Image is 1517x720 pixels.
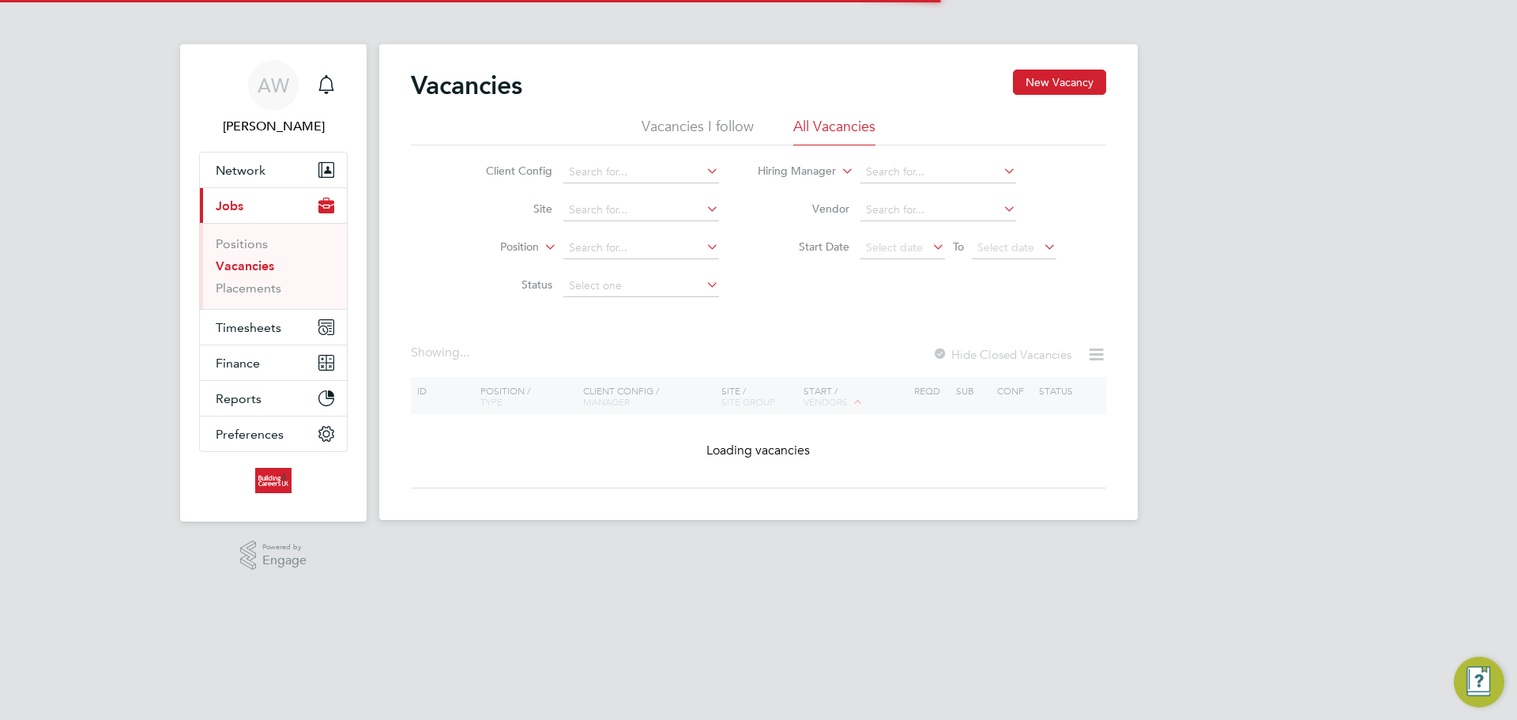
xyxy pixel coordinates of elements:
[948,236,969,257] span: To
[216,258,274,273] a: Vacancies
[216,281,281,296] a: Placements
[977,240,1034,254] span: Select date
[461,164,552,178] label: Client Config
[860,199,1016,221] input: Search for...
[200,417,347,451] button: Preferences
[180,44,367,522] nav: Main navigation
[448,239,539,255] label: Position
[216,391,262,406] span: Reports
[216,320,281,335] span: Timesheets
[563,199,719,221] input: Search for...
[745,164,836,179] label: Hiring Manager
[200,153,347,187] button: Network
[411,345,472,361] div: Showing
[216,163,265,178] span: Network
[199,117,348,136] span: Abbie Weatherby
[1454,657,1504,707] button: Engage Resource Center
[258,75,289,96] span: AW
[216,427,284,442] span: Preferences
[240,541,307,571] a: Powered byEngage
[866,240,923,254] span: Select date
[642,117,754,145] li: Vacancies I follow
[1013,70,1106,95] button: New Vacancy
[200,223,347,309] div: Jobs
[199,468,348,493] a: Go to home page
[860,161,1016,183] input: Search for...
[793,117,875,145] li: All Vacancies
[216,236,268,251] a: Positions
[932,347,1071,362] label: Hide Closed Vacancies
[199,60,348,136] a: AW[PERSON_NAME]
[411,70,522,101] h2: Vacancies
[758,239,849,254] label: Start Date
[200,345,347,380] button: Finance
[563,161,719,183] input: Search for...
[255,468,291,493] img: buildingcareersuk-logo-retina.png
[200,188,347,223] button: Jobs
[461,277,552,292] label: Status
[200,310,347,345] button: Timesheets
[563,275,719,297] input: Select one
[216,356,260,371] span: Finance
[563,237,719,259] input: Search for...
[461,202,552,216] label: Site
[758,202,849,216] label: Vendor
[200,381,347,416] button: Reports
[460,345,469,360] span: ...
[216,198,243,213] span: Jobs
[262,554,307,567] span: Engage
[262,541,307,554] span: Powered by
